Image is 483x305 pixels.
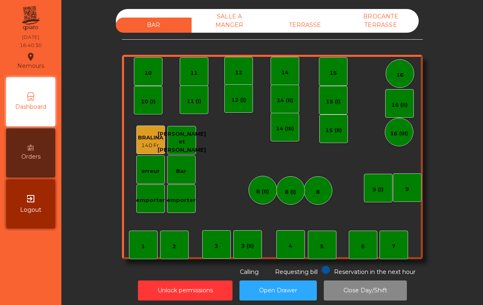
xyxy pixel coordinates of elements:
[276,125,294,133] div: 14 (III)
[26,52,36,62] i: location_on
[405,185,409,193] div: 9
[231,96,246,104] div: 12 (I)
[22,34,39,41] div: [DATE]
[141,98,156,106] div: 10 (I)
[26,194,36,204] i: exit_to_app
[20,206,41,214] span: Logout
[167,196,196,204] div: emporter
[172,242,176,251] div: 2
[240,268,259,276] span: Calling
[17,51,44,71] div: Nemours
[316,188,320,196] div: 8
[320,242,324,251] div: 5
[241,242,254,250] div: 3 (II)
[144,69,152,77] div: 10
[214,242,218,250] div: 3
[267,18,343,33] div: TERRASSE
[324,280,407,301] button: Close Day/Shift
[176,167,186,175] div: Bar
[138,134,163,142] div: BRALINA
[20,4,41,33] img: qpiato
[235,69,242,77] div: 12
[136,196,165,204] div: emporter
[277,96,293,105] div: 14 (II)
[239,280,317,301] button: Open Drawer
[392,242,395,251] div: 7
[325,126,342,135] div: 15 (II)
[190,69,198,77] div: 11
[285,188,296,196] div: 8 (I)
[391,101,408,109] div: 16 (II)
[20,42,42,49] div: 16:40:30
[396,71,404,79] div: 16
[281,69,289,77] div: 14
[289,242,292,250] div: 4
[372,186,384,194] div: 9 (I)
[116,18,192,33] div: BAR
[390,130,408,138] div: 16 (III)
[21,152,41,161] span: Orders
[141,167,160,175] div: erreur
[275,268,318,276] span: Requesting bill
[138,280,232,301] button: Unlock permissions
[256,188,269,196] div: 8 (II)
[187,97,201,105] div: 11 (I)
[330,69,337,77] div: 15
[141,242,145,251] div: 1
[192,9,267,33] div: SALLE A MANGER
[361,242,365,251] div: 6
[334,268,415,276] span: Reservation in the next hour
[343,9,419,33] div: BROCANTE TERRASSE
[158,130,206,154] div: [PERSON_NAME] et [PERSON_NAME]
[138,141,163,150] div: 140 Fr.
[326,98,341,106] div: 15 (I)
[15,103,46,111] span: Dashboard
